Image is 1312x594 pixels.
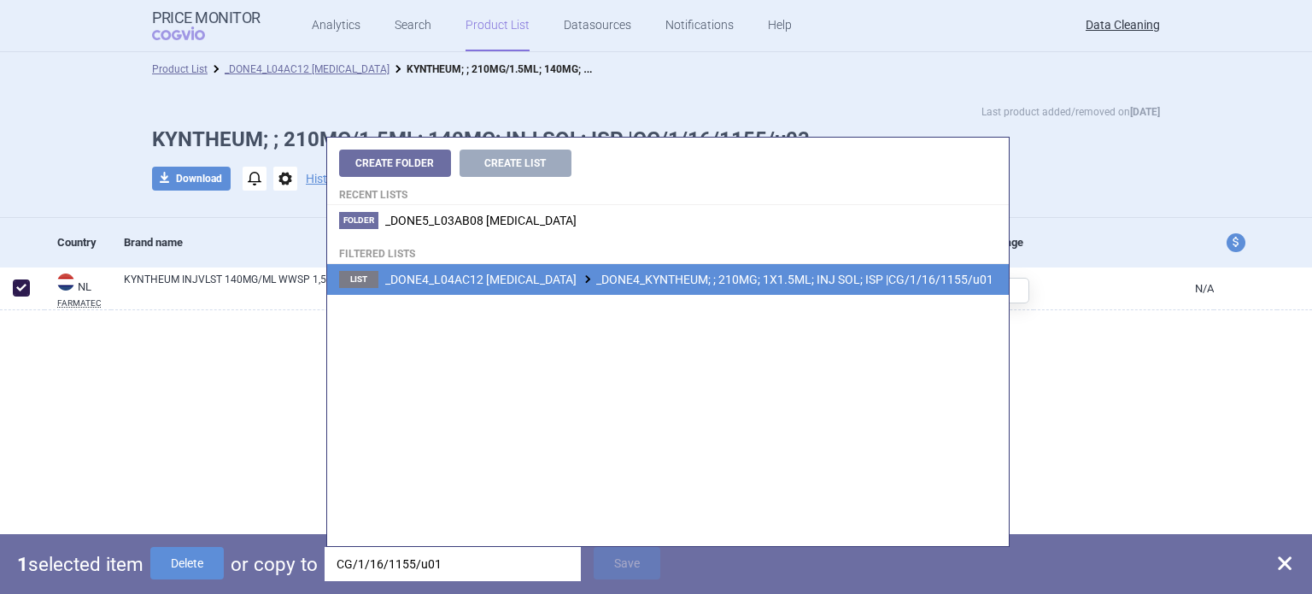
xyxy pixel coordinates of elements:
[339,150,451,177] button: Create Folder
[389,61,594,78] li: KYNTHEUM; ; 210MG/1.5ML; 140MG; INJ SOL; ISP |CG/1/16/1155/u03
[152,127,1160,152] h1: KYNTHEUM; ; 210MG/1.5ML; 140MG; INJ SOL; ISP |CG/1/16/1155/u03
[306,173,344,185] button: History
[981,103,1160,121] p: Last product added/removed on
[225,63,389,75] a: _DONE4_L04AC12 [MEDICAL_DATA]
[57,273,74,291] img: Netherlands
[460,150,571,177] button: Create List
[124,221,389,263] div: Brand name
[44,272,111,308] a: NLNLFARMATEC
[407,60,735,76] strong: KYNTHEUM; ; 210MG/1.5ML; 140MG; INJ SOL; ISP |CG/1/16/1155/u03
[594,547,660,579] button: Save
[1130,106,1160,118] strong: [DATE]
[152,167,231,191] button: Download
[57,299,111,308] abbr: FARMATEC — Farmatec, under the Ministry of Health, Welfare and Sport, provides pharmaceutical lic...
[152,9,261,42] a: Price MonitorCOGVIO
[1034,268,1214,309] a: N/A
[339,271,378,288] span: List
[208,61,389,78] li: _DONE4_L04AC12 BRODALUMAB
[327,177,1009,205] h4: Recent lists
[124,272,389,303] a: KYNTHEUM INJVLST 140MG/ML WWSP 1,5ML
[339,212,378,229] span: Folder
[152,26,229,40] span: COGVIO
[17,547,143,581] p: selected item
[231,547,318,581] p: or copy to
[152,9,261,26] strong: Price Monitor
[152,61,208,78] li: Product List
[327,236,1009,264] h4: Filtered lists
[152,63,208,75] a: Product List
[57,221,111,263] div: Country
[385,273,993,286] span: _DONE4_KYNTHEUM; ; 210MG; 1X1.5ML; INJ SOL; ISP |CG/1/16/1155/u01
[150,547,224,579] button: Delete
[17,553,28,575] strong: 1
[385,214,577,227] span: _DONE5_L03AB08 INTERFERON BETA-1B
